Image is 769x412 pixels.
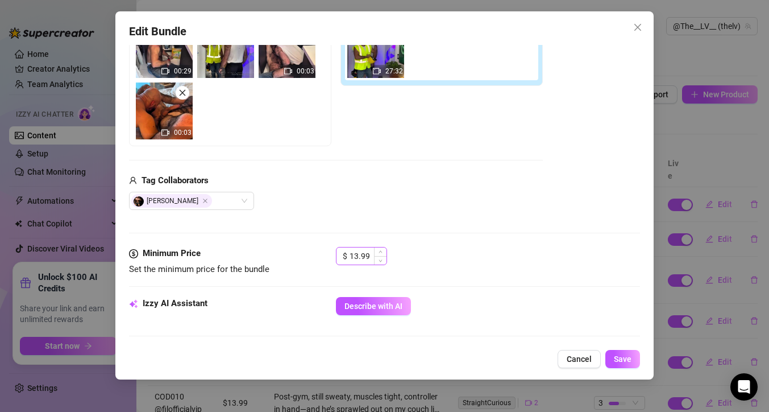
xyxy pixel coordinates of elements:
span: down [379,259,383,263]
div: 00:03 [136,83,193,139]
button: Save [605,350,640,368]
img: media [136,83,193,139]
button: Close [629,18,647,36]
span: Save [614,355,631,364]
span: video-camera [373,67,381,75]
div: Open Intercom Messenger [730,373,758,401]
span: 27:32 [385,67,403,75]
span: video-camera [161,67,169,75]
span: close [178,89,186,97]
img: avatar.jpg [134,196,144,207]
strong: Izzy AI Assistant [143,298,207,308]
span: video-camera [284,67,292,75]
div: 27:32 [347,21,404,78]
span: Close [629,23,647,32]
span: Edit Bundle [129,23,186,40]
span: Cancel [567,355,592,364]
span: Set the minimum price for the bundle [129,264,269,274]
span: [PERSON_NAME] [131,194,212,208]
strong: Minimum Price [143,248,201,258]
img: media [136,21,193,78]
span: 00:03 [174,129,192,137]
span: close [633,23,642,32]
span: 00:29 [174,67,192,75]
img: media [259,21,315,78]
span: user [129,174,137,188]
span: video-camera [161,129,169,137]
span: Increase Value [374,248,386,256]
span: dollar [129,247,138,261]
button: Describe with AI [336,297,411,315]
div: 00:03 [259,21,315,78]
div: 00:29 [136,21,193,78]
img: media [347,21,404,78]
span: Close [202,198,208,204]
img: media [197,21,254,78]
strong: Tag Collaborators [142,175,209,186]
button: Cancel [558,350,601,368]
span: Describe with AI [344,302,402,311]
span: up [379,250,383,254]
span: Decrease Value [374,256,386,265]
span: 00:03 [297,67,314,75]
